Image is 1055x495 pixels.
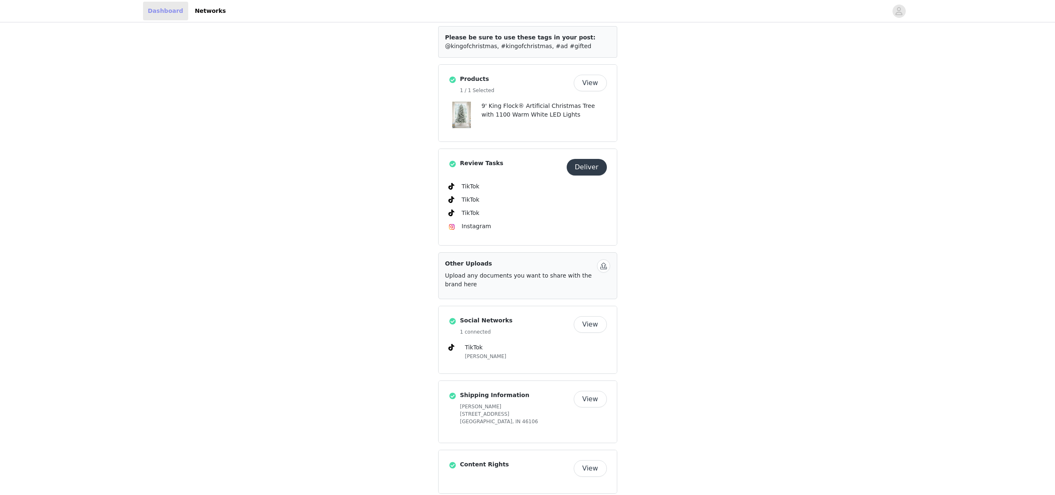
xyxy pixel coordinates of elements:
[482,102,607,119] p: 9' King Flock® Artificial Christmas Tree with 1100 Warm White LED Lights
[567,164,607,171] a: Deliver
[462,183,480,190] span: TikTok
[460,75,570,83] h4: Products
[460,316,570,325] h4: Social Networks
[574,460,607,477] button: View
[460,460,570,469] h4: Content Rights
[574,391,607,407] button: View
[574,80,607,86] a: View
[462,196,480,203] span: TikTok
[445,272,592,288] span: Upload any documents you want to share with the brand here
[895,5,903,18] div: avatar
[462,210,480,216] span: TikTok
[460,87,570,94] h5: 1 / 1 Selected
[438,450,617,494] div: Content Rights
[567,159,607,176] button: Deliver
[465,343,607,352] h4: TikTok
[438,64,617,142] div: Products
[574,396,607,402] a: View
[465,353,607,360] h5: [PERSON_NAME]
[462,223,491,229] span: Instagram
[460,329,491,335] span: 1 connected
[460,391,570,400] h4: Shipping Information
[445,34,596,41] span: Please be sure to use these tags in your post:
[438,380,617,443] div: Shipping Information
[445,43,592,49] span: @kingofchristmas, #kingofchristmas, #ad #gifted
[574,316,607,333] button: View
[449,224,455,230] img: Instagram Icon
[460,159,563,168] h4: Review Tasks
[574,466,607,472] a: View
[190,2,231,20] a: Networks
[460,403,570,425] h5: [PERSON_NAME] [STREET_ADDRESS] [GEOGRAPHIC_DATA], IN 46106
[574,322,607,328] a: View
[438,306,617,374] div: Social Networks
[445,259,594,268] h4: Other Uploads
[143,2,188,20] a: Dashboard
[574,75,607,91] button: View
[438,149,617,246] div: Review Tasks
